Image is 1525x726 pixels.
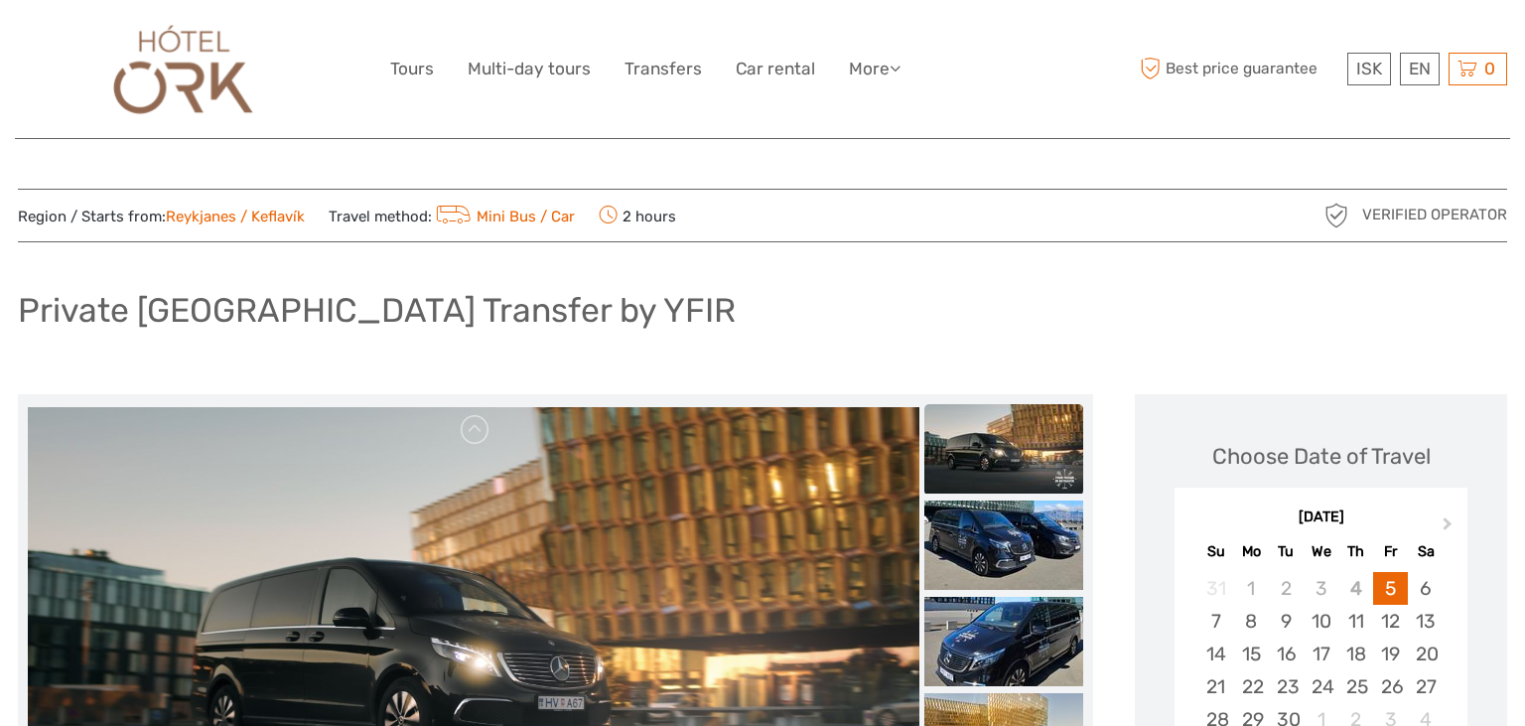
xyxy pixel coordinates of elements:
a: More [849,55,901,83]
div: Choose Thursday, September 11th, 2025 [1338,605,1373,638]
div: Choose Sunday, September 7th, 2025 [1198,605,1233,638]
div: Choose Sunday, September 21st, 2025 [1198,670,1233,703]
button: Next Month [1434,512,1465,544]
h1: Private [GEOGRAPHIC_DATA] Transfer by YFIR [18,290,736,331]
div: Choose Wednesday, September 17th, 2025 [1304,638,1338,670]
div: Choose Friday, September 12th, 2025 [1373,605,1408,638]
span: Travel method: [329,202,575,229]
div: Choose Saturday, September 6th, 2025 [1408,572,1443,605]
a: Car rental [736,55,815,83]
span: 2 hours [599,202,676,229]
a: Reykjanes / Keflavík [166,208,305,225]
div: Choose Friday, September 26th, 2025 [1373,670,1408,703]
div: Th [1338,538,1373,565]
div: Choose Thursday, September 18th, 2025 [1338,638,1373,670]
div: Choose Wednesday, September 10th, 2025 [1304,605,1338,638]
div: Choose Monday, September 22nd, 2025 [1234,670,1269,703]
div: Not available Tuesday, September 2nd, 2025 [1269,572,1304,605]
a: Tours [390,55,434,83]
div: Not available Monday, September 1st, 2025 [1234,572,1269,605]
div: Mo [1234,538,1269,565]
div: Choose Thursday, September 25th, 2025 [1338,670,1373,703]
div: Tu [1269,538,1304,565]
a: Transfers [624,55,702,83]
div: Fr [1373,538,1408,565]
div: Sa [1408,538,1443,565]
div: Choose Friday, September 5th, 2025 [1373,572,1408,605]
div: Choose Monday, September 8th, 2025 [1234,605,1269,638]
div: Not available Thursday, September 4th, 2025 [1338,572,1373,605]
a: Multi-day tours [468,55,591,83]
p: We're away right now. Please check back later! [28,35,224,51]
div: Choose Tuesday, September 23rd, 2025 [1269,670,1304,703]
span: Region / Starts from: [18,207,305,227]
div: Choose Saturday, September 13th, 2025 [1408,605,1443,638]
a: Mini Bus / Car [432,208,575,225]
div: Choose Tuesday, September 16th, 2025 [1269,638,1304,670]
div: We [1304,538,1338,565]
div: Choose Friday, September 19th, 2025 [1373,638,1408,670]
span: ISK [1356,59,1382,78]
img: 3e3e38c1cb62490caefb71284b0be79d_slider_thumbnail.jpeg [924,501,1083,590]
div: Su [1198,538,1233,565]
img: Our services [103,15,263,123]
div: Choose Tuesday, September 9th, 2025 [1269,605,1304,638]
span: Verified Operator [1362,205,1507,225]
img: aa139ab139f74b2b83eb8127d05858ea_slider_thumbnail.jpeg [924,404,1083,494]
div: Choose Wednesday, September 24th, 2025 [1304,670,1338,703]
span: 0 [1481,59,1498,78]
div: Choose Sunday, September 14th, 2025 [1198,638,1233,670]
div: Choose Date of Travel [1212,441,1431,472]
button: Open LiveChat chat widget [228,31,252,55]
div: Not available Wednesday, September 3rd, 2025 [1304,572,1338,605]
span: Best price guarantee [1135,53,1342,85]
img: verified_operator_grey_128.png [1320,200,1352,231]
div: EN [1400,53,1440,85]
div: [DATE] [1175,508,1467,528]
img: 4dc45a49997d4031bba20655d1ea4a43_slider_thumbnail.jpeg [924,597,1083,686]
div: Not available Sunday, August 31st, 2025 [1198,572,1233,605]
div: Choose Saturday, September 27th, 2025 [1408,670,1443,703]
div: Choose Saturday, September 20th, 2025 [1408,638,1443,670]
div: Choose Monday, September 15th, 2025 [1234,638,1269,670]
